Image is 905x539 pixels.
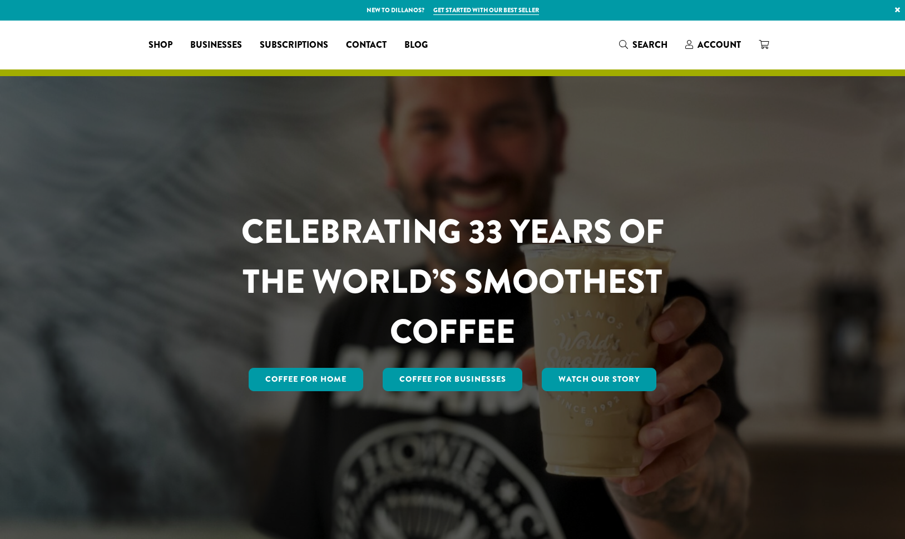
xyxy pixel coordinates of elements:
[346,38,387,52] span: Contact
[542,368,656,391] a: Watch Our Story
[404,38,428,52] span: Blog
[383,368,523,391] a: Coffee For Businesses
[149,38,172,52] span: Shop
[260,38,328,52] span: Subscriptions
[632,38,667,51] span: Search
[249,368,363,391] a: Coffee for Home
[433,6,539,15] a: Get started with our best seller
[698,38,741,51] span: Account
[190,38,242,52] span: Businesses
[610,36,676,54] a: Search
[209,207,697,357] h1: CELEBRATING 33 YEARS OF THE WORLD’S SMOOTHEST COFFEE
[140,36,181,54] a: Shop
